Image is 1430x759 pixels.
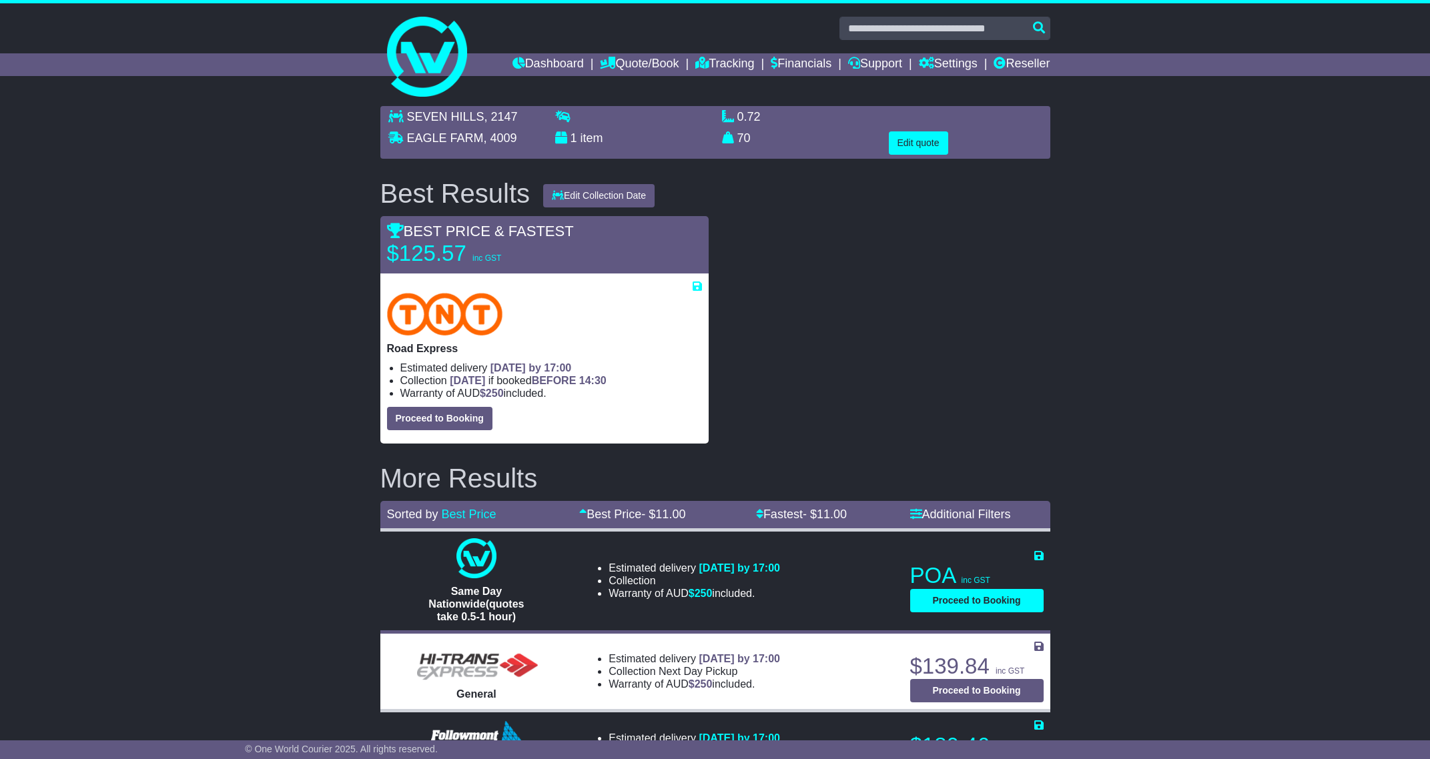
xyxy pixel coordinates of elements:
[543,184,655,207] button: Edit Collection Date
[450,375,606,386] span: if booked
[609,574,780,587] li: Collection
[919,53,978,76] a: Settings
[486,388,504,399] span: 250
[571,131,577,145] span: 1
[659,666,737,677] span: Next Day Pickup
[450,375,485,386] span: [DATE]
[484,131,517,145] span: , 4009
[512,53,584,76] a: Dashboard
[579,508,685,521] a: Best Price- $11.00
[689,678,713,690] span: $
[910,732,1044,759] p: $180.46
[490,362,572,373] span: [DATE] by 17:00
[387,508,438,521] span: Sorted by
[579,375,607,386] span: 14:30
[689,588,713,599] span: $
[695,678,713,690] span: 250
[410,642,543,682] img: HiTrans (Machship): General
[400,387,702,400] li: Warranty of AUD included.
[695,53,754,76] a: Tracking
[695,588,713,599] span: 250
[387,407,492,430] button: Proceed to Booking
[581,131,603,145] span: item
[848,53,902,76] a: Support
[609,652,780,665] li: Estimated delivery
[699,562,780,574] span: [DATE] by 17:00
[910,562,1044,589] p: POA
[910,589,1044,612] button: Proceed to Booking
[609,562,780,574] li: Estimated delivery
[962,576,990,585] span: inc GST
[609,587,780,600] li: Warranty of AUD included.
[996,666,1024,676] span: inc GST
[442,508,496,521] a: Best Price
[380,464,1050,493] h2: More Results
[699,653,780,664] span: [DATE] by 17:00
[641,508,685,521] span: - $
[407,110,484,123] span: SEVEN HILLS
[737,131,751,145] span: 70
[480,388,504,399] span: $
[407,131,484,145] span: EAGLE FARM
[387,223,574,239] span: BEST PRICE & FASTEST
[699,732,780,744] span: [DATE] by 17:00
[609,665,780,678] li: Collection
[994,53,1050,76] a: Reseller
[374,179,537,208] div: Best Results
[400,361,702,374] li: Estimated delivery
[737,110,761,123] span: 0.72
[889,131,948,155] button: Edit quote
[655,508,685,521] span: 11.00
[472,253,501,263] span: inc GST
[609,732,815,744] li: Estimated delivery
[387,293,503,335] img: TNT Domestic: Road Express
[428,586,524,622] span: Same Day Nationwide(quotes take 0.5-1 hour)
[817,508,847,521] span: 11.00
[771,53,831,76] a: Financials
[532,375,577,386] span: BEFORE
[484,110,518,123] span: , 2147
[910,653,1044,680] p: $139.84
[456,688,496,700] span: General
[387,240,554,267] p: $125.57
[756,508,847,521] a: Fastest- $11.00
[456,538,496,578] img: One World Courier: Same Day Nationwide(quotes take 0.5-1 hour)
[910,679,1044,702] button: Proceed to Booking
[803,508,847,521] span: - $
[400,374,702,387] li: Collection
[910,508,1011,521] a: Additional Filters
[609,678,780,690] li: Warranty of AUD included.
[245,744,438,754] span: © One World Courier 2025. All rights reserved.
[600,53,679,76] a: Quote/Book
[387,342,702,355] p: Road Express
